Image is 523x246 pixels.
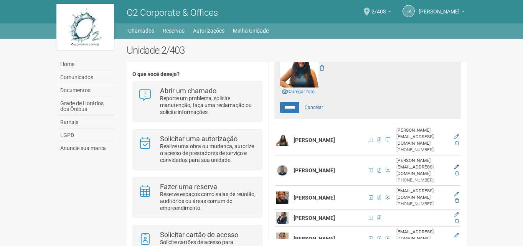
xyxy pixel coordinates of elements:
[300,102,327,113] a: Cancelar
[455,171,459,176] a: Excluir membro
[419,10,465,16] a: [PERSON_NAME]
[454,164,459,170] a: Editar membro
[455,198,459,203] a: Excluir membro
[163,25,185,36] a: Reservas
[58,97,115,116] a: Grade de Horários dos Ônibus
[396,201,449,207] div: [PHONE_NUMBER]
[371,1,386,15] span: 2/403
[160,143,256,163] p: Realize uma obra ou mudança, autorize o acesso de prestadores de serviço e convidados para sua un...
[396,188,449,201] div: [EMAIL_ADDRESS][DOMAIN_NAME]
[160,231,238,239] strong: Solicitar cartão de acesso
[454,233,459,238] a: Editar membro
[454,192,459,197] a: Editar membro
[396,147,449,153] div: [PHONE_NUMBER]
[454,212,459,217] a: Editar membro
[160,135,238,143] strong: Solicitar uma autorização
[454,134,459,139] a: Editar membro
[139,183,256,211] a: Fazer uma reserva Reserve espaços como salas de reunião, auditórios ou áreas comum do empreendime...
[276,212,289,224] img: user.png
[193,25,224,36] a: Autorizações
[396,157,449,177] div: [PERSON_NAME][EMAIL_ADDRESS][DOMAIN_NAME]
[58,58,115,71] a: Home
[320,65,324,71] a: Remover
[396,229,449,242] div: [EMAIL_ADDRESS][DOMAIN_NAME]
[276,134,289,146] img: user.png
[127,45,467,56] h2: Unidade 2/403
[455,218,459,224] a: Excluir membro
[58,142,115,155] a: Anuncie sua marca
[128,25,154,36] a: Chamados
[294,167,335,173] strong: [PERSON_NAME]
[396,127,449,147] div: [PERSON_NAME][EMAIL_ADDRESS][DOMAIN_NAME]
[403,5,415,17] a: LA
[294,137,335,143] strong: [PERSON_NAME]
[294,195,335,201] strong: [PERSON_NAME]
[56,4,114,50] img: logo.jpg
[58,84,115,97] a: Documentos
[139,88,256,116] a: Abrir um chamado Reporte um problema, solicite manutenção, faça uma reclamação ou solicite inform...
[160,87,216,95] strong: Abrir um chamado
[419,1,460,15] span: Luísa Antunes de Mesquita
[132,71,262,77] h4: O que você deseja?
[276,164,289,177] img: user.png
[127,7,218,18] span: O2 Corporate & Offices
[294,236,335,242] strong: [PERSON_NAME]
[58,71,115,84] a: Comunicados
[455,140,459,146] a: Excluir membro
[160,95,256,116] p: Reporte um problema, solicite manutenção, faça uma reclamação ou solicite informações.
[280,49,318,88] img: GetFile
[139,135,256,163] a: Solicitar uma autorização Realize uma obra ou mudança, autorize o acesso de prestadores de serviç...
[371,10,391,16] a: 2/403
[276,192,289,204] img: user.png
[233,25,269,36] a: Minha Unidade
[58,116,115,129] a: Ramais
[58,129,115,142] a: LGPD
[396,177,449,183] div: [PHONE_NUMBER]
[160,183,217,191] strong: Fazer uma reserva
[160,191,256,211] p: Reserve espaços como salas de reunião, auditórios ou áreas comum do empreendimento.
[276,233,289,245] img: user.png
[294,215,335,221] strong: [PERSON_NAME]
[280,88,317,96] a: Carregar foto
